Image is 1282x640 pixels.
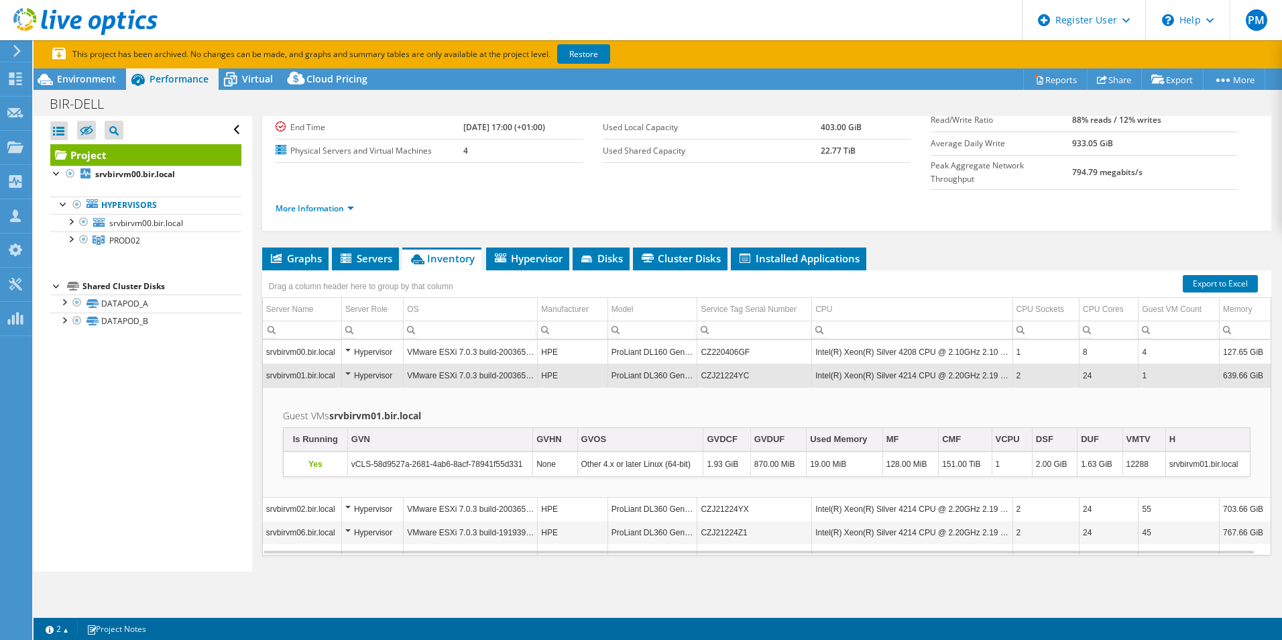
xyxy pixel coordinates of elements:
label: Peak Aggregate Network Throughput [931,159,1072,186]
td: Column OS, Value VMware ESXi 7.0.3 build-20036589 [404,340,538,364]
td: Column Memory, Value 639.66 GiB [1220,364,1271,387]
td: MF Column [882,428,938,451]
a: Share [1087,69,1142,90]
label: Physical Servers and Virtual Machines [276,144,464,158]
a: Project [50,144,241,166]
div: DUF [1081,431,1099,447]
span: Servers [339,252,392,265]
td: Column Server Name, Value srvbirvm02.bir.local [263,498,342,521]
td: Column CPU, Filter cell [812,321,1012,339]
span: Cloud Pricing [306,72,367,85]
td: Column Guest VM Count, Value 1 [1139,364,1220,387]
td: Column DSF, Value 2.00 GiB [1032,453,1077,476]
td: Column Server Name, Value srvbirvm00.bir.local [263,340,342,364]
span: Hypervisor [493,252,563,265]
td: Column Guest VM Count, Value 55 [1139,498,1220,521]
td: Column Server Role, Value Hypervisor [341,364,403,387]
td: Column CPU Cores, Value 24 [1080,521,1139,545]
td: Manufacturer Column [538,298,607,321]
b: 22.77 TiB [821,145,856,156]
td: Column Memory, Value 127.65 GiB [1220,340,1271,364]
div: CPU Sockets [1016,301,1064,317]
td: Column OS, Value VMware ESXi 7.0.3 build-20036589 [404,364,538,387]
td: Column GVDUF, Value 870.00 MiB [750,453,806,476]
td: GVOS Column [577,428,703,451]
a: More Information [276,203,354,214]
td: Column Server Role, Value Hypervisor [341,498,403,521]
td: Column MF, Value 128.00 MiB [882,453,938,476]
td: GVN Column [347,428,532,451]
td: Column Server Role, Value Hypervisor [341,521,403,545]
td: OS Column [404,298,538,321]
a: srvbirvm00.bir.local [50,214,241,231]
a: PROD02 [50,231,241,249]
span: PROD02 [109,235,140,246]
td: Memory Column [1220,298,1271,321]
div: Data grid [283,427,1250,477]
td: Column Server Name, Value srvbirvm01.bir.local [263,364,342,387]
div: Hypervisor [345,501,400,517]
td: Column GVN, Value vCLS-58d9527a-2681-4ab6-8acf-78941f55d331 [347,453,532,476]
div: Used Memory [810,431,867,447]
td: Column VCPU, Value 1 [992,453,1032,476]
td: Column OS, Filter cell [404,321,538,339]
td: Column Model, Value ProLiant DL160 Gen10 [607,340,697,364]
td: Column GVOS, Value Other 4.x or later Linux (64-bit) [577,453,703,476]
td: Column Service Tag Serial Number, Value CZJ21224YX [697,498,812,521]
td: Column Server Name, Value srvbirvm06.bir.local [263,521,342,545]
div: CPU [815,301,832,317]
td: Is Running Column [284,428,347,451]
td: Server Name Column [263,298,342,321]
div: VMTV [1126,431,1151,447]
div: GVHN [536,431,562,447]
a: DATAPOD_B [50,313,241,330]
td: Column Manufacturer, Value HPE [538,521,607,545]
a: More [1203,69,1265,90]
td: Column CPU Sockets, Value 2 [1012,521,1079,545]
td: CPU Sockets Column [1012,298,1079,321]
td: Column Manufacturer, Value HPE [538,364,607,387]
td: Column CPU, Value Intel(R) Xeon(R) Silver 4214 CPU @ 2.20GHz 2.19 GHz [812,498,1012,521]
span: Virtual [242,72,273,85]
td: Column CPU Sockets, Value 2 [1012,364,1079,387]
b: 933.05 GiB [1072,138,1113,149]
td: Column CPU Sockets, Filter cell [1012,321,1079,339]
td: Column Manufacturer, Filter cell [538,321,607,339]
td: Column Model, Filter cell [607,321,697,339]
td: Column Server Role, Filter cell [341,321,403,339]
div: Hypervisor [345,344,400,360]
a: Reports [1023,69,1088,90]
h1: BIR-DELL [44,97,125,111]
div: Manufacturer [541,301,589,317]
td: Column CPU Sockets, Value 2 [1012,498,1079,521]
td: Column Guest VM Count, Value 45 [1139,521,1220,545]
label: Average Daily Write [931,137,1072,150]
div: CMF [942,431,961,447]
span: srvbirvm00.bir.local [109,217,183,229]
label: End Time [276,121,464,134]
b: 403.00 GiB [821,121,862,133]
div: GVN [351,431,370,447]
td: GVHN Column [533,428,577,451]
div: MF [886,431,899,447]
td: Column Service Tag Serial Number, Filter cell [697,321,812,339]
td: Column CPU Cores, Value 8 [1080,340,1139,364]
td: Used Memory Column [807,428,883,451]
div: H [1169,431,1175,447]
p: Yes [287,456,344,472]
td: Column Model, Value ProLiant DL360 Gen10 [607,364,697,387]
td: Service Tag Serial Number Column [697,298,812,321]
td: Column CPU Cores, Filter cell [1080,321,1139,339]
a: Export to Excel [1183,275,1258,292]
td: Column OS, Value VMware ESXi 7.0.3 build-20036589 [404,498,538,521]
b: 88% reads / 12% writes [1072,114,1161,125]
td: Column Service Tag Serial Number, Value CZJ21224YC [697,364,812,387]
span: Performance [150,72,209,85]
td: Column H, Value srvbirvm01.bir.local [1165,453,1250,476]
td: Column GVHN, Value None [533,453,577,476]
td: Column CPU, Value Intel(R) Xeon(R) Silver 4214 CPU @ 2.20GHz 2.19 GHz [812,521,1012,545]
span: Graphs [269,252,322,265]
td: Column CPU, Value Intel(R) Xeon(R) Silver 4214 CPU @ 2.20GHz 2.19 GHz [812,364,1012,387]
td: Column DUF, Value 1.63 GiB [1077,453,1122,476]
div: Shared Cluster Disks [82,278,241,295]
